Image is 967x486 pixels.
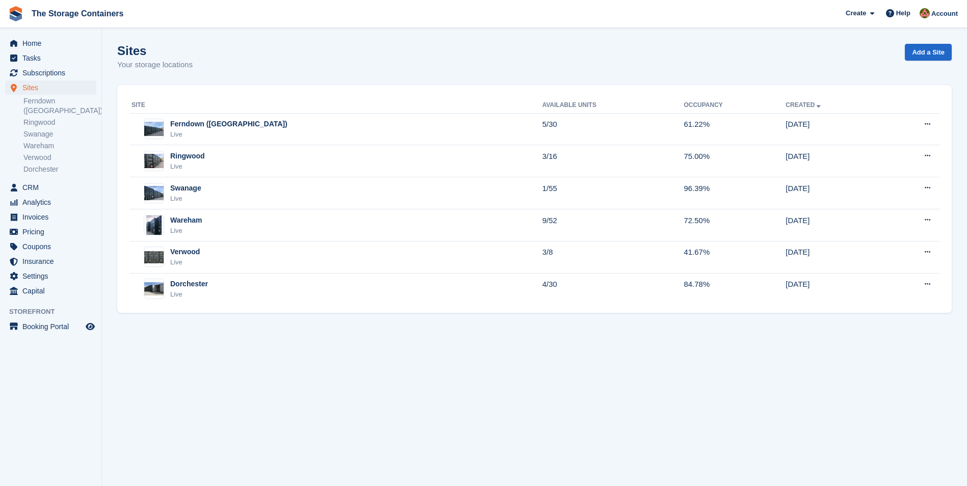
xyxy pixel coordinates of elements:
a: menu [5,80,96,95]
a: menu [5,319,96,334]
span: Sites [22,80,84,95]
p: Your storage locations [117,59,193,71]
th: Occupancy [684,97,786,114]
a: menu [5,284,96,298]
a: Add a Site [905,44,952,61]
span: Booking Portal [22,319,84,334]
td: 5/30 [542,113,684,145]
td: 41.67% [684,241,786,273]
div: Wareham [170,215,202,226]
div: Dorchester [170,279,208,289]
a: The Storage Containers [28,5,127,22]
img: Image of Wareham site [146,215,162,235]
img: Kirsty Simpson [920,8,930,18]
div: Live [170,194,201,204]
div: Live [170,289,208,300]
td: [DATE] [786,241,883,273]
span: Invoices [22,210,84,224]
td: 84.78% [684,273,786,305]
td: 3/16 [542,145,684,177]
td: 4/30 [542,273,684,305]
h1: Sites [117,44,193,58]
div: Live [170,161,205,172]
span: Analytics [22,195,84,209]
td: [DATE] [786,209,883,241]
img: Image of Ferndown (Longham) site [144,122,164,137]
td: 75.00% [684,145,786,177]
td: [DATE] [786,177,883,209]
img: stora-icon-8386f47178a22dfd0bd8f6a31ec36ba5ce8667c1dd55bd0f319d3a0aa187defe.svg [8,6,23,21]
span: Pricing [22,225,84,239]
span: Coupons [22,239,84,254]
span: Settings [22,269,84,283]
span: Tasks [22,51,84,65]
span: Home [22,36,84,50]
a: menu [5,269,96,283]
span: Create [846,8,866,18]
a: menu [5,210,96,224]
span: CRM [22,180,84,195]
a: Created [786,101,823,109]
span: Storefront [9,307,101,317]
span: Insurance [22,254,84,268]
img: Image of Dorchester site [144,282,164,295]
span: Capital [22,284,84,298]
div: Swanage [170,183,201,194]
a: Dorchester [23,165,96,174]
span: Subscriptions [22,66,84,80]
a: menu [5,66,96,80]
td: 3/8 [542,241,684,273]
a: menu [5,195,96,209]
a: menu [5,254,96,268]
td: 72.50% [684,209,786,241]
a: menu [5,180,96,195]
div: Ringwood [170,151,205,161]
a: Preview store [84,320,96,333]
span: Help [896,8,910,18]
a: menu [5,225,96,239]
a: Swanage [23,129,96,139]
td: 9/52 [542,209,684,241]
div: Verwood [170,247,200,257]
a: Ferndown ([GEOGRAPHIC_DATA]) [23,96,96,116]
div: Ferndown ([GEOGRAPHIC_DATA]) [170,119,288,129]
img: Image of Verwood site [144,251,164,264]
th: Site [129,97,542,114]
a: Verwood [23,153,96,163]
div: Live [170,129,288,140]
img: Image of Swanage site [144,186,164,201]
img: Image of Ringwood site [144,154,164,169]
th: Available Units [542,97,684,114]
a: menu [5,36,96,50]
a: Ringwood [23,118,96,127]
td: [DATE] [786,273,883,305]
a: menu [5,51,96,65]
td: [DATE] [786,113,883,145]
td: 1/55 [542,177,684,209]
td: 96.39% [684,177,786,209]
td: 61.22% [684,113,786,145]
td: [DATE] [786,145,883,177]
div: Live [170,226,202,236]
span: Account [931,9,958,19]
a: Wareham [23,141,96,151]
a: menu [5,239,96,254]
div: Live [170,257,200,267]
